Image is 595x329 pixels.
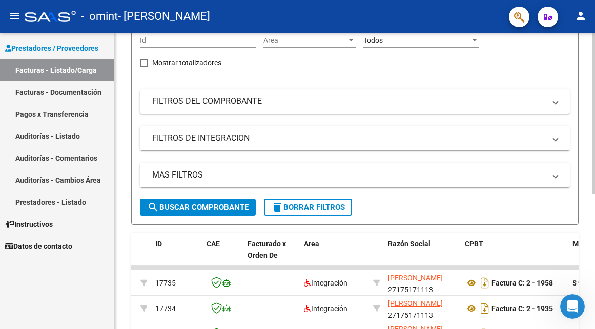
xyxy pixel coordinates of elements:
span: [PERSON_NAME] [388,274,443,282]
div: 27175171113 [388,298,457,319]
mat-icon: person [575,10,587,22]
mat-icon: menu [8,10,20,22]
datatable-header-cell: Razón Social [384,233,461,278]
span: 17735 [155,279,176,287]
button: Borrar Filtros [264,199,352,216]
span: Instructivos [5,218,53,230]
mat-panel-title: MAS FILTROS [152,169,545,181]
div: 27175171113 [388,272,457,294]
strong: Factura C: 2 - 1958 [491,279,553,287]
mat-icon: delete [271,201,283,213]
span: Razón Social [388,239,430,248]
span: Monto [572,239,593,248]
span: Prestadores / Proveedores [5,42,98,54]
span: Borrar Filtros [271,203,345,212]
datatable-header-cell: Area [300,233,369,278]
span: 17734 [155,304,176,313]
mat-icon: search [147,201,159,213]
mat-expansion-panel-header: FILTROS DEL COMPROBANTE [140,89,570,114]
strong: Factura C: 2 - 1935 [491,304,553,313]
span: Area [263,36,346,45]
mat-panel-title: FILTROS DE INTEGRACION [152,133,545,144]
span: ID [155,239,162,248]
span: CPBT [465,239,483,248]
span: - [PERSON_NAME] [118,5,210,28]
datatable-header-cell: CPBT [461,233,568,278]
mat-expansion-panel-header: FILTROS DE INTEGRACION [140,126,570,150]
span: CAE [207,239,220,248]
span: Area [304,239,319,248]
span: Integración [304,279,347,287]
datatable-header-cell: Facturado x Orden De [243,233,300,278]
span: Integración [304,304,347,313]
datatable-header-cell: ID [151,233,202,278]
mat-panel-title: FILTROS DEL COMPROBANTE [152,96,545,107]
span: Facturado x Orden De [248,239,286,259]
span: Buscar Comprobante [147,203,249,212]
span: - omint [81,5,118,28]
button: Buscar Comprobante [140,199,256,216]
span: Todos [363,36,383,45]
span: Datos de contacto [5,240,72,252]
span: Mostrar totalizadores [152,57,221,69]
span: [PERSON_NAME] [388,299,443,308]
mat-expansion-panel-header: MAS FILTROS [140,163,570,187]
iframe: Intercom live chat [560,294,585,319]
i: Descargar documento [478,300,491,317]
datatable-header-cell: CAE [202,233,243,278]
i: Descargar documento [478,275,491,291]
